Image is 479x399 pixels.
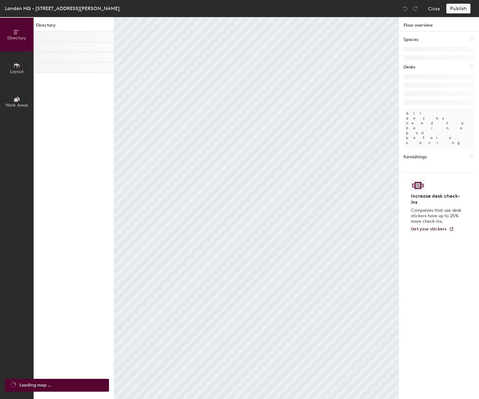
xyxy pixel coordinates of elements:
button: Close [428,4,440,13]
h4: Increase desk check-ins [411,193,463,205]
h1: Desks [404,64,415,71]
p: All desks need to be in a pod before saving [404,108,474,148]
h1: Spaces [404,36,418,43]
span: Directory [7,35,26,41]
h1: Directory [34,22,114,31]
span: Work Areas [5,103,28,108]
img: Redo [412,5,418,12]
img: Sticker logo [411,180,425,191]
div: London HQ - [STREET_ADDRESS][PERSON_NAME] [5,5,120,12]
span: Layout [10,69,24,74]
span: Loading map ... [20,382,51,389]
p: Companies that use desk stickers have up to 25% more check-ins. [411,208,463,224]
span: Get your stickers [411,226,447,232]
h1: Furnishings [404,154,427,160]
img: Undo [402,5,408,12]
h1: Floor overview [399,17,479,31]
canvas: Map [114,17,398,399]
a: Get your stickers [411,227,454,232]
